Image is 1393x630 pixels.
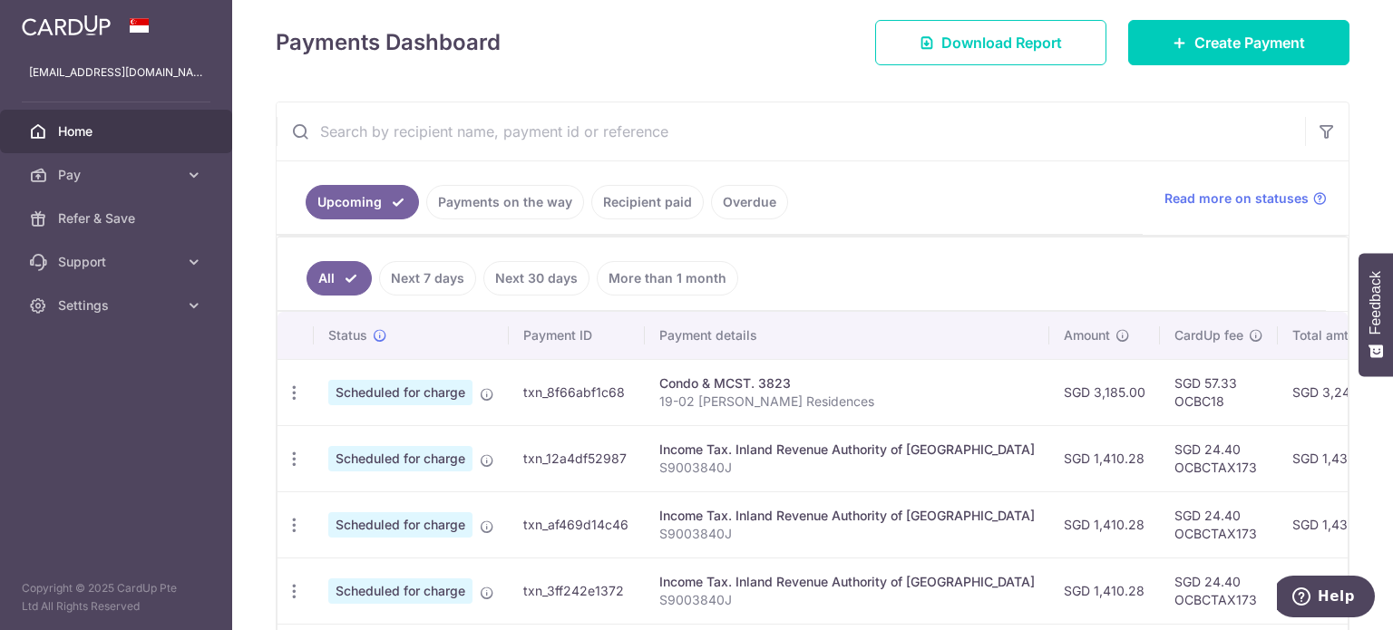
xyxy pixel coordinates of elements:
[1278,557,1393,624] td: SGD 1,434.68
[659,573,1035,591] div: Income Tax. Inland Revenue Authority of [GEOGRAPHIC_DATA]
[509,491,645,557] td: txn_af469d14c46
[1128,20,1349,65] a: Create Payment
[58,209,178,228] span: Refer & Save
[1049,359,1160,425] td: SGD 3,185.00
[1049,557,1160,624] td: SGD 1,410.28
[1292,326,1352,344] span: Total amt.
[483,261,589,296] a: Next 30 days
[659,459,1035,477] p: S9003840J
[58,122,178,141] span: Home
[1278,425,1393,491] td: SGD 1,434.68
[1164,189,1327,208] a: Read more on statuses
[659,591,1035,609] p: S9003840J
[1160,557,1278,624] td: SGD 24.40 OCBCTAX173
[306,185,419,219] a: Upcoming
[328,512,472,538] span: Scheduled for charge
[659,507,1035,525] div: Income Tax. Inland Revenue Authority of [GEOGRAPHIC_DATA]
[1277,576,1375,621] iframe: Opens a widget where you can find more information
[426,185,584,219] a: Payments on the way
[22,15,111,36] img: CardUp
[1164,189,1309,208] span: Read more on statuses
[328,446,472,471] span: Scheduled for charge
[328,326,367,344] span: Status
[1278,359,1393,425] td: SGD 3,242.33
[58,253,178,271] span: Support
[1049,425,1160,491] td: SGD 1,410.28
[328,380,472,405] span: Scheduled for charge
[509,557,645,624] td: txn_3ff242e1372
[1160,425,1278,491] td: SGD 24.40 OCBCTAX173
[1368,271,1384,334] span: Feedback
[1064,326,1110,344] span: Amount
[1359,253,1393,376] button: Feedback - Show survey
[659,441,1035,459] div: Income Tax. Inland Revenue Authority of [GEOGRAPHIC_DATA]
[1174,326,1243,344] span: CardUp fee
[645,312,1049,359] th: Payment details
[941,32,1062,53] span: Download Report
[509,425,645,491] td: txn_12a4df52987
[58,296,178,315] span: Settings
[1160,491,1278,557] td: SGD 24.40 OCBCTAX173
[29,63,203,82] p: [EMAIL_ADDRESS][DOMAIN_NAME]
[276,26,501,59] h4: Payments Dashboard
[1049,491,1160,557] td: SGD 1,410.28
[659,525,1035,543] p: S9003840J
[1160,359,1278,425] td: SGD 57.33 OCBC18
[591,185,704,219] a: Recipient paid
[509,359,645,425] td: txn_8f66abf1c68
[1278,491,1393,557] td: SGD 1,434.68
[328,578,472,604] span: Scheduled for charge
[277,102,1305,160] input: Search by recipient name, payment id or reference
[875,20,1106,65] a: Download Report
[597,261,738,296] a: More than 1 month
[1194,32,1305,53] span: Create Payment
[509,312,645,359] th: Payment ID
[58,166,178,184] span: Pay
[711,185,788,219] a: Overdue
[659,374,1035,393] div: Condo & MCST. 3823
[659,393,1035,411] p: 19-02 [PERSON_NAME] Residences
[307,261,372,296] a: All
[379,261,476,296] a: Next 7 days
